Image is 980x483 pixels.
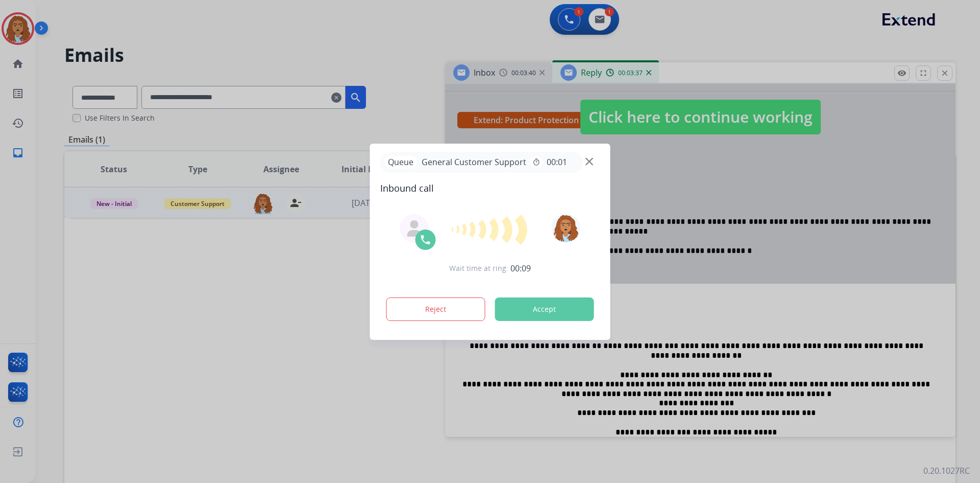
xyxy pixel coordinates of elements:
span: General Customer Support [418,156,530,168]
button: Accept [495,297,594,321]
p: Queue [384,156,418,169]
span: Wait time at ring: [449,263,508,273]
span: 00:01 [547,156,567,168]
mat-icon: timer [532,158,541,166]
img: close-button [585,157,593,165]
img: agent-avatar [406,220,423,237]
button: Reject [386,297,485,321]
span: 00:09 [510,262,531,274]
img: avatar [551,214,580,242]
p: 0.20.1027RC [923,465,970,477]
img: call-icon [420,234,432,246]
span: Inbound call [380,181,600,195]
